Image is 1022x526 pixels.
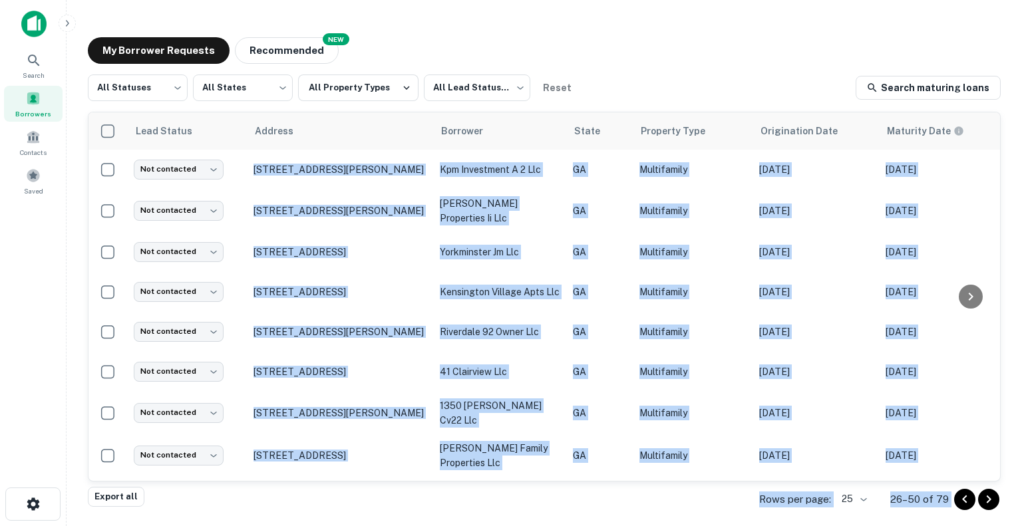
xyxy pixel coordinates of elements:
span: Contacts [20,147,47,158]
a: Saved [4,163,63,199]
button: Go to next page [978,489,999,510]
p: kensington village apts llc [440,285,560,299]
p: [DATE] [886,325,999,339]
p: Multifamily [639,448,746,463]
span: Maturity dates displayed may be estimated. Please contact the lender for the most accurate maturi... [887,124,981,138]
a: Borrowers [4,86,63,122]
p: Multifamily [639,285,746,299]
p: 26–50 of 79 [890,491,949,507]
div: All Lead Statuses [424,70,530,105]
p: GA [573,162,626,177]
p: GA [573,406,626,420]
p: [DATE] [759,325,872,339]
p: GA [573,325,626,339]
span: Property Type [641,123,723,139]
p: [DATE] [886,406,999,420]
img: capitalize-icon.png [21,11,47,37]
p: [STREET_ADDRESS] [254,366,426,378]
p: [DATE] [759,203,872,218]
p: GA [573,448,626,463]
div: Not contacted [134,242,224,261]
th: Property Type [633,112,753,150]
p: [STREET_ADDRESS] [254,246,426,258]
p: Rows per page: [759,491,831,507]
div: Not contacted [134,322,224,341]
span: State [574,123,617,139]
iframe: Chat Widget [955,420,1022,483]
p: [DATE] [759,406,872,420]
div: Not contacted [134,362,224,381]
button: My Borrower Requests [88,37,230,64]
button: All Property Types [298,74,419,101]
p: 41 clairview llc [440,364,560,379]
button: Reset [536,74,578,101]
p: [DATE] [759,364,872,379]
p: [DATE] [886,448,999,463]
p: GA [573,364,626,379]
p: [DATE] [886,285,999,299]
span: Lead Status [135,123,210,139]
p: Multifamily [639,325,746,339]
p: yorkminster jm llc [440,245,560,259]
div: Not contacted [134,160,224,179]
button: Export all [88,487,144,507]
div: NEW [323,33,349,45]
p: Multifamily [639,162,746,177]
p: [STREET_ADDRESS][PERSON_NAME] [254,407,426,419]
div: Not contacted [134,446,224,465]
div: Maturity dates displayed may be estimated. Please contact the lender for the most accurate maturi... [887,124,964,138]
p: kpm investment a 2 llc [440,162,560,177]
p: Multifamily [639,245,746,259]
p: [DATE] [759,162,872,177]
p: Multifamily [639,203,746,218]
span: Saved [24,186,43,196]
p: [STREET_ADDRESS][PERSON_NAME] [254,326,426,338]
button: Recommended [235,37,339,64]
p: [STREET_ADDRESS] [254,450,426,461]
p: [DATE] [886,203,999,218]
p: 1350 [PERSON_NAME] cv22 llc [440,398,560,428]
a: Contacts [4,124,63,160]
div: All Statuses [88,70,188,105]
th: State [566,112,633,150]
th: Origination Date [753,112,879,150]
h6: Maturity Date [887,124,951,138]
p: riverdale 92 owner llc [440,325,560,339]
th: Address [247,112,433,150]
span: Origination Date [761,123,855,139]
p: [DATE] [886,162,999,177]
p: [STREET_ADDRESS][PERSON_NAME] [254,205,426,217]
a: Search maturing loans [856,76,1001,100]
p: [PERSON_NAME] family properties llc [440,441,560,470]
p: [DATE] [759,285,872,299]
div: Not contacted [134,201,224,220]
p: Multifamily [639,406,746,420]
p: GA [573,203,626,218]
div: Not contacted [134,282,224,301]
span: Borrowers [15,108,51,119]
p: [DATE] [886,364,999,379]
p: GA [573,245,626,259]
div: 25 [836,489,869,509]
p: Multifamily [639,364,746,379]
th: Borrower [433,112,566,150]
span: Search [23,70,45,80]
span: Borrower [441,123,500,139]
div: All States [193,70,293,105]
div: Not contacted [134,403,224,422]
p: [DATE] [759,448,872,463]
p: [DATE] [886,245,999,259]
th: Maturity dates displayed may be estimated. Please contact the lender for the most accurate maturi... [879,112,1005,150]
p: [DATE] [759,245,872,259]
th: Lead Status [127,112,247,150]
p: [STREET_ADDRESS] [254,286,426,298]
a: Search [4,47,63,83]
p: [STREET_ADDRESS][PERSON_NAME] [254,164,426,176]
button: Go to previous page [954,489,975,510]
p: GA [573,285,626,299]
